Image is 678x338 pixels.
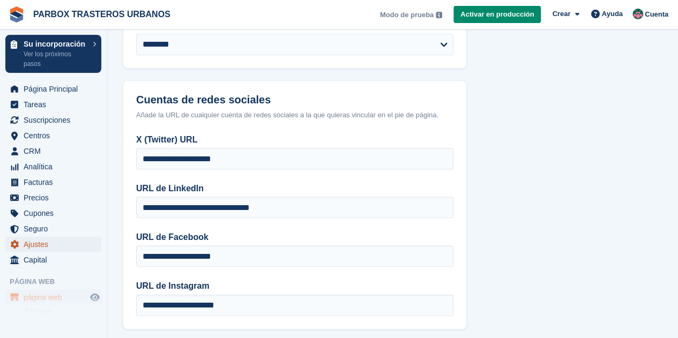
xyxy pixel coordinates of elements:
[24,40,87,48] p: Su incorporación
[24,190,88,205] span: Precios
[24,97,88,112] span: Tareas
[5,144,101,159] a: menu
[380,10,434,20] span: Modo de prueba
[9,6,25,22] img: stora-icon-8386f47178a22dfd0bd8f6a31ec36ba5ce8667c1dd55bd0f319d3a0aa187defe.svg
[436,12,442,18] img: icon-info-grey-7440780725fd019a000dd9b08b2336e03edf1995a4989e88bcd33f0948082b44.svg
[5,252,101,267] a: menu
[24,128,88,143] span: Centros
[24,81,88,96] span: Página Principal
[5,175,101,190] a: menu
[5,81,101,96] a: menu
[645,9,668,20] span: Cuenta
[136,182,453,195] label: URL de LinkedIn
[136,110,453,121] div: Añade la URL de cualquier cuenta de redes sociales a la que quieras vincular en el pie de página.
[5,128,101,143] a: menu
[552,9,570,19] span: Crear
[24,112,88,127] span: Suscripciones
[88,291,101,304] a: Vista previa de la tienda
[5,221,101,236] a: menu
[24,221,88,236] span: Seguro
[460,9,534,20] span: Activar en producción
[602,9,623,19] span: Ayuda
[5,35,101,73] a: Su incorporación Ver los próximos pasos
[29,5,175,23] a: PARBOX TRASTEROS URBANOS
[24,206,88,221] span: Cupones
[136,133,453,146] label: X (Twitter) URL
[632,9,643,19] img: Jose Manuel
[136,280,453,292] label: URL de Instagram
[5,159,101,174] a: menu
[10,276,107,287] span: Página web
[5,97,101,112] a: menu
[5,290,101,305] a: menú
[5,112,101,127] a: menu
[24,49,87,69] p: Ver los próximos pasos
[5,206,101,221] a: menu
[453,6,541,24] a: Activar en producción
[24,252,88,267] span: Capital
[136,94,453,106] h2: Cuentas de redes sociales
[24,159,88,174] span: Analítica
[25,306,101,317] a: Páginas
[136,231,453,244] label: URL de Facebook
[5,190,101,205] a: menu
[5,237,101,252] a: menu
[24,237,88,252] span: Ajustes
[24,144,88,159] span: CRM
[24,175,88,190] span: Facturas
[24,290,88,305] span: página web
